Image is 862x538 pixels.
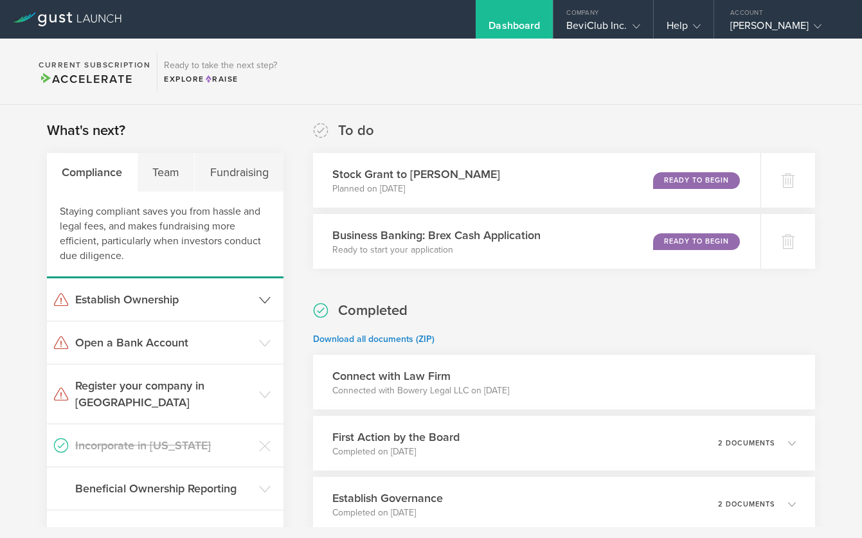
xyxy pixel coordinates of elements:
p: Ready to start your application [332,244,541,256]
h3: Ready to take the next step? [164,61,277,70]
h3: Establish Governance [332,490,443,507]
h3: First Action by the Board [332,429,460,445]
h3: Establish Ownership [75,291,253,308]
h3: Incorporate in [US_STATE] [75,437,253,454]
h2: Completed [338,301,408,320]
h3: Register your company in [GEOGRAPHIC_DATA] [75,377,253,411]
div: Stock Grant to [PERSON_NAME]Planned on [DATE]Ready to Begin [313,153,760,208]
h3: Stock Grant to [PERSON_NAME] [332,166,500,183]
div: Business Banking: Brex Cash ApplicationReady to start your applicationReady to Begin [313,214,760,269]
div: Compliance [47,153,138,192]
h3: Open a Bank Account [75,334,253,351]
a: Download all documents (ZIP) [313,334,435,345]
h3: Business Banking: Brex Cash Application [332,227,541,244]
h2: What's next? [47,121,125,140]
div: BeviClub Inc. [566,19,640,39]
div: Help [667,19,701,39]
p: Connected with Bowery Legal LLC on [DATE] [332,384,509,397]
span: Accelerate [39,72,132,86]
p: 2 documents [718,501,775,508]
div: Ready to take the next step?ExploreRaise [157,51,283,91]
p: Completed on [DATE] [332,507,443,519]
h3: Connect with Law Firm [332,368,509,384]
p: Completed on [DATE] [332,445,460,458]
div: Explore [164,73,277,85]
div: Staying compliant saves you from hassle and legal fees, and makes fundraising more efficient, par... [47,192,283,278]
div: Ready to Begin [653,172,740,189]
div: Fundraising [195,153,283,192]
h3: Beneficial Ownership Reporting [75,480,253,497]
div: Team [138,153,195,192]
h2: Current Subscription [39,61,150,69]
div: Ready to Begin [653,233,740,250]
p: Planned on [DATE] [332,183,500,195]
span: Raise [204,75,238,84]
div: [PERSON_NAME] [730,19,840,39]
div: Dashboard [489,19,540,39]
h2: To do [338,121,374,140]
p: 2 documents [718,440,775,447]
